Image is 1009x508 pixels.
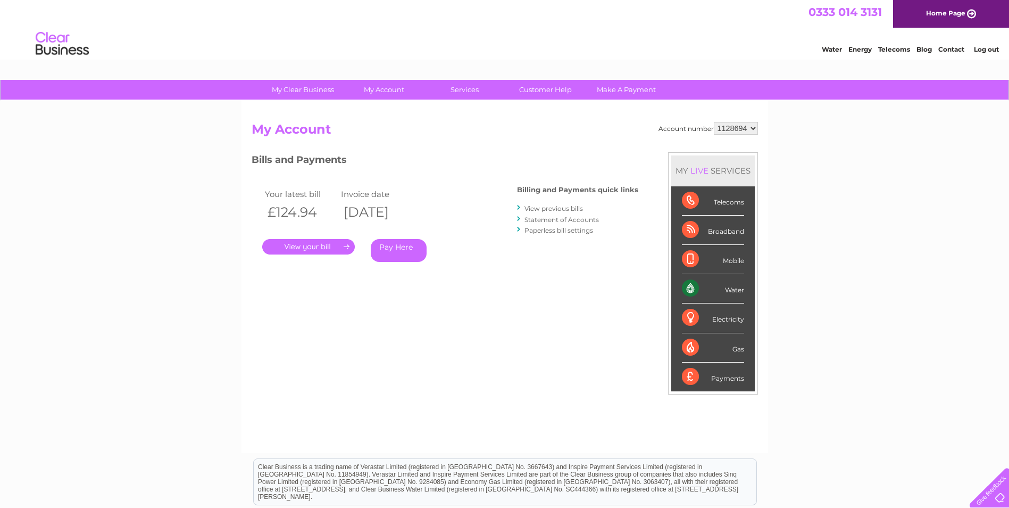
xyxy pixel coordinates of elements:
[524,216,599,224] a: Statement of Accounts
[524,204,583,212] a: View previous bills
[259,80,347,100] a: My Clear Business
[848,45,872,53] a: Energy
[671,155,755,186] div: MY SERVICES
[688,166,711,176] div: LIVE
[682,186,744,216] div: Telecoms
[262,187,339,201] td: Your latest bill
[262,239,355,255] a: .
[878,45,910,53] a: Telecoms
[582,80,670,100] a: Make A Payment
[658,122,758,135] div: Account number
[682,274,744,304] div: Water
[338,187,415,201] td: Invoice date
[938,45,964,53] a: Contact
[682,333,744,363] div: Gas
[254,6,756,52] div: Clear Business is a trading name of Verastar Limited (registered in [GEOGRAPHIC_DATA] No. 3667643...
[502,80,589,100] a: Customer Help
[252,122,758,142] h2: My Account
[682,245,744,274] div: Mobile
[974,45,999,53] a: Log out
[682,363,744,391] div: Payments
[252,152,638,171] h3: Bills and Payments
[916,45,932,53] a: Blog
[421,80,508,100] a: Services
[808,5,882,19] a: 0333 014 3131
[682,304,744,333] div: Electricity
[682,216,744,245] div: Broadband
[822,45,842,53] a: Water
[517,186,638,194] h4: Billing and Payments quick links
[340,80,428,100] a: My Account
[524,226,593,234] a: Paperless bill settings
[338,201,415,223] th: [DATE]
[371,239,427,262] a: Pay Here
[35,28,89,60] img: logo.png
[262,201,339,223] th: £124.94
